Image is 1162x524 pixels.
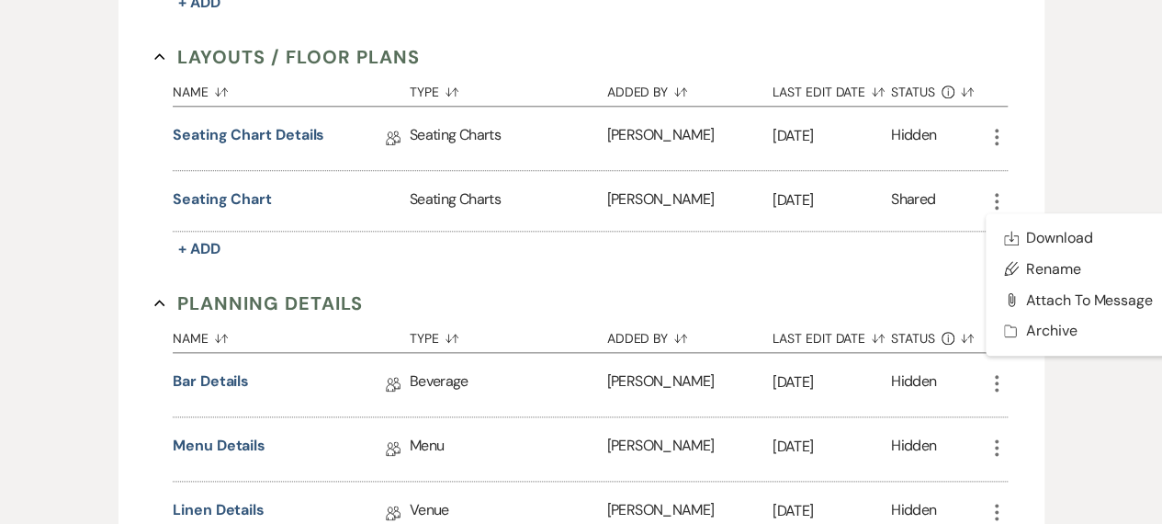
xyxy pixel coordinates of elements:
button: Planning Details [154,290,363,317]
a: Menu Details [173,435,265,463]
button: Status [891,71,986,106]
span: Status [891,332,935,345]
p: [DATE] [773,370,891,394]
div: Seating Charts [410,107,607,170]
button: Name [173,317,410,352]
button: Seating Chart [173,188,272,211]
div: [PERSON_NAME] [607,107,773,170]
button: Type [410,71,607,106]
span: Status [891,85,935,98]
p: [DATE] [773,124,891,148]
div: Beverage [410,353,607,416]
button: Last Edit Date [773,71,891,106]
button: Added By [607,317,773,352]
button: Name [173,71,410,106]
button: Status [891,317,986,352]
div: Hidden [891,435,936,463]
button: Type [410,317,607,352]
button: Layouts / Floor Plans [154,43,420,71]
div: Hidden [891,370,936,399]
div: Shared [891,188,935,213]
button: Added By [607,71,773,106]
p: [DATE] [773,188,891,212]
button: + Add [173,236,226,262]
div: Hidden [891,124,936,153]
div: Seating Charts [410,171,607,231]
span: + Add [178,239,220,258]
div: Menu [410,417,607,481]
a: Bar Details [173,370,249,399]
div: [PERSON_NAME] [607,353,773,416]
p: [DATE] [773,499,891,523]
button: Last Edit Date [773,317,891,352]
div: [PERSON_NAME] [607,417,773,481]
a: Seating Chart Details [173,124,324,153]
div: [PERSON_NAME] [607,171,773,231]
p: [DATE] [773,435,891,459]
